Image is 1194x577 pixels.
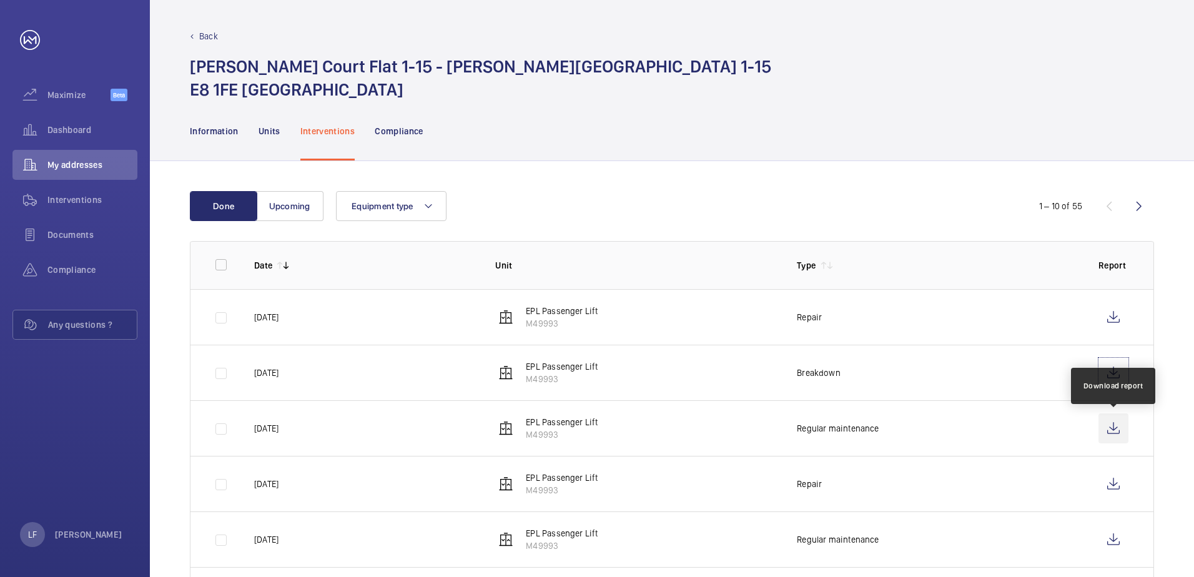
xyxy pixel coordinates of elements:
[498,421,513,436] img: elevator.svg
[47,159,137,171] span: My addresses
[48,318,137,331] span: Any questions ?
[526,428,598,441] p: M49993
[254,311,279,323] p: [DATE]
[526,373,598,385] p: M49993
[526,317,598,330] p: M49993
[28,528,37,541] p: LF
[254,478,279,490] p: [DATE]
[47,229,137,241] span: Documents
[498,532,513,547] img: elevator.svg
[526,305,598,317] p: EPL Passenger Lift
[1039,200,1082,212] div: 1 – 10 of 55
[797,478,822,490] p: Repair
[526,360,598,373] p: EPL Passenger Lift
[797,422,879,435] p: Regular maintenance
[190,55,771,101] h1: [PERSON_NAME] Court Flat 1-15 - [PERSON_NAME][GEOGRAPHIC_DATA] 1-15 E8 1FE [GEOGRAPHIC_DATA]
[256,191,323,221] button: Upcoming
[254,259,272,272] p: Date
[498,476,513,491] img: elevator.svg
[526,484,598,496] p: M49993
[352,201,413,211] span: Equipment type
[47,89,111,101] span: Maximize
[1083,380,1143,392] div: Download report
[495,259,777,272] p: Unit
[199,30,218,42] p: Back
[797,311,822,323] p: Repair
[47,124,137,136] span: Dashboard
[375,125,423,137] p: Compliance
[254,422,279,435] p: [DATE]
[47,194,137,206] span: Interventions
[190,125,239,137] p: Information
[55,528,122,541] p: [PERSON_NAME]
[797,533,879,546] p: Regular maintenance
[797,259,816,272] p: Type
[254,367,279,379] p: [DATE]
[111,89,127,101] span: Beta
[526,416,598,428] p: EPL Passenger Lift
[1098,259,1128,272] p: Report
[526,527,598,540] p: EPL Passenger Lift
[254,533,279,546] p: [DATE]
[300,125,355,137] p: Interventions
[498,365,513,380] img: elevator.svg
[259,125,280,137] p: Units
[190,191,257,221] button: Done
[526,471,598,484] p: EPL Passenger Lift
[797,367,841,379] p: Breakdown
[498,310,513,325] img: elevator.svg
[47,264,137,276] span: Compliance
[336,191,447,221] button: Equipment type
[526,540,598,552] p: M49993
